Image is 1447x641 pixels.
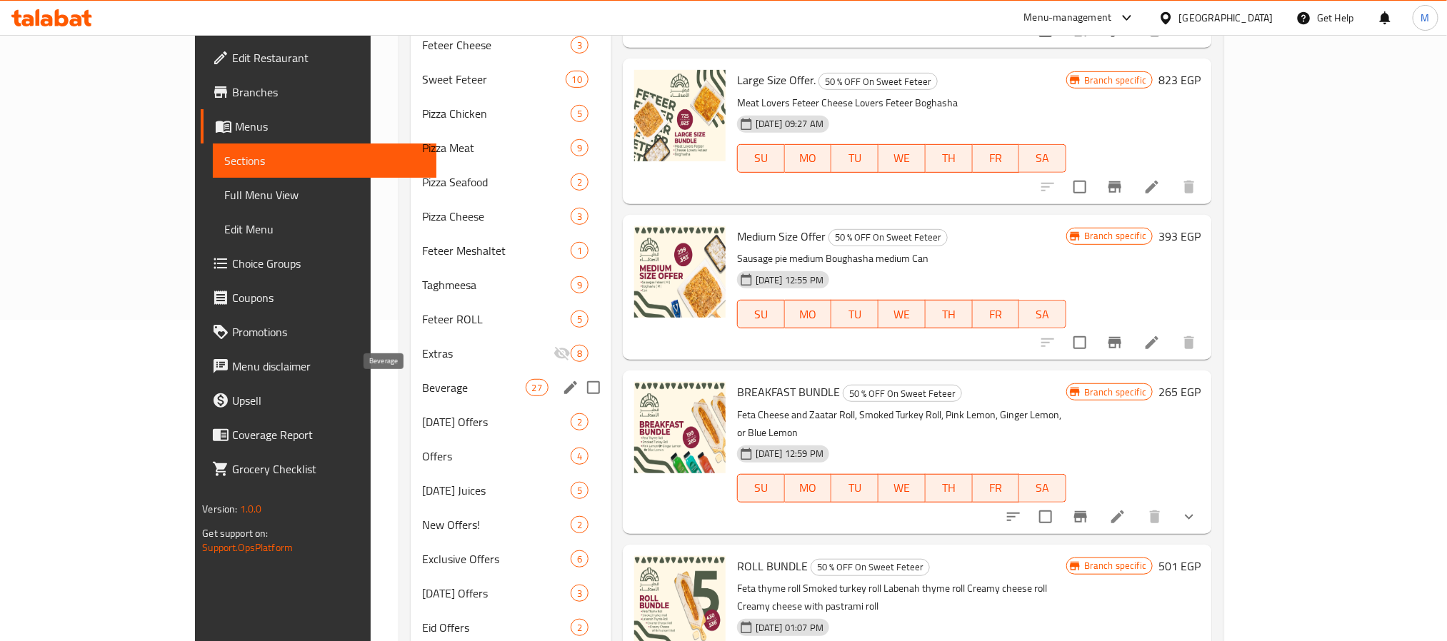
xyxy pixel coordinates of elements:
[831,144,878,173] button: TU
[571,278,588,292] span: 9
[571,550,589,567] div: items
[526,379,549,396] div: items
[571,552,588,566] span: 6
[737,250,1066,268] p: Sausage pie medium Boughasha medium Can
[201,109,436,143] a: Menus
[422,139,570,156] span: Pizza Meat
[737,580,1066,615] p: Feta thyme roll Smoked turkey roll Labenah thyme roll Creamy cheese roll Creamy cheese with pastr...
[837,148,873,168] span: TU
[791,148,826,168] span: MO
[884,478,920,498] span: WE
[566,71,589,88] div: items
[526,381,548,395] span: 27
[571,141,588,155] span: 9
[411,96,611,131] div: Pizza Chicken5
[1172,325,1206,360] button: delete
[837,304,873,325] span: TU
[785,474,832,503] button: MO
[422,516,570,533] div: New Offers!
[737,300,785,328] button: SU
[1019,300,1066,328] button: SA
[931,148,967,168] span: TH
[411,165,611,199] div: Pizza Seafood2
[737,69,816,91] span: Large Size Offer.
[1065,328,1095,358] span: Select to update
[411,370,611,405] div: Beverage27edit
[828,229,948,246] div: 50 % OFF On Sweet Feteer
[737,144,785,173] button: SU
[554,345,571,362] svg: Inactive section
[411,268,611,302] div: Taghmeesa9
[571,311,589,328] div: items
[1172,500,1206,534] button: show more
[1063,500,1098,534] button: Branch-specific-item
[571,276,589,293] div: items
[201,41,436,75] a: Edit Restaurant
[571,345,589,362] div: items
[422,619,570,636] span: Eid Offers
[973,474,1020,503] button: FR
[831,300,878,328] button: TU
[239,500,261,518] span: 1.0.0
[422,311,570,328] div: Feteer ROLL
[843,385,962,402] div: 50 % OFF On Sweet Feteer
[1025,148,1061,168] span: SA
[213,178,436,212] a: Full Menu View
[232,84,425,101] span: Branches
[750,273,829,287] span: [DATE] 12:55 PM
[224,221,425,238] span: Edit Menu
[634,226,726,318] img: Medium Size Offer
[422,550,570,567] span: Exclusive Offers
[785,144,832,173] button: MO
[926,474,973,503] button: TH
[737,474,785,503] button: SU
[571,107,588,121] span: 5
[201,383,436,418] a: Upsell
[571,448,589,465] div: items
[571,621,588,635] span: 2
[973,300,1020,328] button: FR
[831,474,878,503] button: TU
[422,242,570,259] div: Feteer Meshaltet
[1019,474,1066,503] button: SA
[411,336,611,370] div: Extras8
[422,345,553,362] span: Extras
[422,276,570,293] div: Taghmeesa
[1065,172,1095,202] span: Select to update
[411,576,611,610] div: [DATE] Offers3
[201,281,436,315] a: Coupons
[1078,559,1152,572] span: Branch specific
[411,439,611,473] div: Offers4
[422,105,570,122] span: Pizza Chicken
[201,418,436,452] a: Coverage Report
[411,233,611,268] div: Feteer Meshaltet1
[422,71,565,88] div: Sweet Feteer
[973,144,1020,173] button: FR
[878,300,926,328] button: WE
[926,144,973,173] button: TH
[931,304,967,325] span: TH
[202,524,268,542] span: Get support on:
[571,176,588,189] span: 2
[571,36,589,54] div: items
[1078,385,1152,399] span: Branch specific
[634,70,726,161] img: Large Size Offer.
[411,542,611,576] div: Exclusive Offers6
[1143,178,1161,196] a: Edit menu item
[811,559,929,575] span: 50 % OFF On Sweet Feteer
[202,538,293,557] a: Support.OpsPlatform
[1421,10,1430,26] span: M
[571,518,588,532] span: 2
[737,555,808,577] span: ROLL BUNDLE
[1158,70,1201,90] h6: 823 EGP
[884,304,920,325] span: WE
[737,94,1066,112] p: Meat Lovers Feteer Cheese Lovers Feteer Boghasha
[996,500,1031,534] button: sort-choices
[1078,74,1152,87] span: Branch specific
[232,323,425,340] span: Promotions
[560,377,581,398] button: edit
[422,482,570,499] span: [DATE] Juices
[411,28,611,62] div: Feteer Cheese3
